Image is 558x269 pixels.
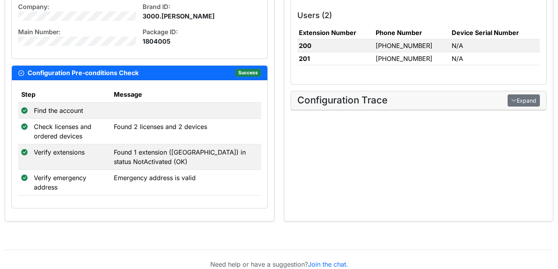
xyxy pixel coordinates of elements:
[31,119,111,144] td: Check licenses and ordered devices
[111,170,261,195] td: Emergency address is valid
[143,3,171,11] span: Brand ID:
[143,37,261,46] div: 1804005
[111,119,261,144] td: Found 2 licenses and 2 devices
[31,170,111,195] td: Verify emergency address
[143,28,178,36] span: Package ID:
[374,26,450,39] th: Phone Number
[299,42,311,50] strong: 200
[143,11,261,21] div: 3000.[PERSON_NAME]
[450,52,540,65] td: N/A
[297,11,540,20] h5: Users (2)
[18,69,139,77] h6: Configuration Pre-conditions Check
[308,260,348,268] a: Join the chat.
[18,28,61,36] span: Main Number:
[297,95,387,106] h4: Configuration Trace
[235,69,261,77] span: Success
[31,144,111,170] td: Verify extensions
[299,55,310,63] strong: 201
[508,94,540,107] button: Expand
[111,144,261,170] td: Found 1 extension ([GEOGRAPHIC_DATA]) in status NotActivated (OK)
[5,260,553,269] p: Need help or have a suggestion?
[297,26,374,39] th: Extension Number
[18,3,49,11] span: Company:
[450,39,540,52] td: N/A
[374,39,450,52] td: [PHONE_NUMBER]
[18,87,111,103] th: Step
[31,103,111,119] td: Find the account
[111,87,261,103] th: Message
[450,26,540,39] th: Device Serial Number
[374,52,450,65] td: [PHONE_NUMBER]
